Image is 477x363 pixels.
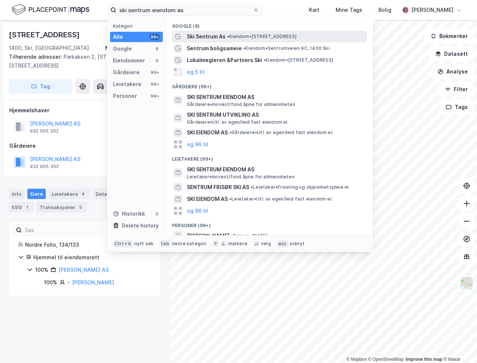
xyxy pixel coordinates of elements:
div: Gårdeiere [9,141,161,150]
span: SKI EIENDOM AS [187,128,228,137]
button: og 5 til [187,68,205,76]
span: • [231,233,233,239]
a: OpenStreetMap [368,357,404,362]
span: • [264,57,266,63]
span: Eiendom • [STREET_ADDRESS] [264,57,333,63]
div: 932 005 352 [30,128,59,134]
span: [PERSON_NAME] [187,232,229,240]
div: Eiendommer [113,56,145,65]
a: [PERSON_NAME] AS [58,267,109,273]
span: SKI EIENDOM AS [187,195,228,203]
button: og 96 til [187,140,208,149]
input: Søk [22,225,103,236]
div: Transaksjoner [37,202,87,212]
div: Bolig [378,6,391,14]
span: • [229,130,231,135]
span: • [251,184,253,190]
div: 100% [44,278,57,287]
div: 99+ [150,69,160,75]
span: Sentrum boligsameie [187,44,242,53]
div: Parkaksen 2, [STREET_ADDRESS], [STREET_ADDRESS] [9,52,155,70]
span: Ski Sentrum As [187,32,226,41]
span: Eiendom • Sentrumveien 9C, 1400 Ski [243,45,330,51]
div: 8 [154,46,160,52]
button: Filter [439,82,474,97]
div: Hjemmelshaver [9,106,161,115]
img: logo.f888ab2527a4732fd821a326f86c7f29.svg [12,3,89,16]
span: Eiendom • [STREET_ADDRESS] [227,34,296,40]
span: SKI SENTRUM EIENDOM AS [187,165,364,174]
button: Tag [9,79,72,94]
div: 99+ [150,81,160,87]
div: Leietakere [113,80,141,89]
span: • [243,45,246,51]
div: nytt søk [134,241,154,247]
div: Gårdeiere (99+) [166,78,373,91]
span: Gårdeiere • Utl. av egen/leid fast eiendom el. [229,130,333,136]
div: Gårdeiere [113,68,140,77]
span: Leietaker • Frisering og skjønnhetspleie el. [251,184,350,190]
a: Improve this map [406,357,442,362]
div: tab [159,240,171,247]
div: Hjemmel til eiendomsrett [33,253,152,262]
div: Leietakere [49,189,90,199]
div: Nordre Follo, 134/133 [105,44,161,52]
div: 99+ [150,34,160,40]
div: Alle [113,32,123,41]
div: Personer [113,92,137,100]
a: [PERSON_NAME] [72,279,114,285]
div: Google [113,44,132,53]
div: velg [261,241,271,247]
button: Bokmerker [424,29,474,44]
span: Person • [DATE] [231,233,267,239]
a: Mapbox [346,357,367,362]
span: Tilhørende adresser: [9,54,64,60]
button: Datasett [429,47,474,61]
button: Tags [440,100,474,114]
input: Søk på adresse, matrikkel, gårdeiere, leietakere eller personer [116,4,253,16]
button: Analyse [431,64,474,79]
div: Kart [309,6,319,14]
div: 0 [154,211,160,217]
div: markere [228,241,247,247]
span: Leietaker • Utl. av egen/leid fast eiendom el. [229,196,333,202]
div: - [67,278,70,287]
div: Leietakere (99+) [166,150,373,164]
div: Nordre Follo, 134/133 [25,240,152,249]
div: ESG [9,202,34,212]
div: Mine Tags [336,6,362,14]
span: Gårdeiere • Innvest/fond åpne for allmennheten [187,102,295,107]
span: • [229,196,231,202]
div: Google (8) [166,17,373,31]
div: esc [277,240,288,247]
div: 5 [77,203,84,211]
span: SKI SENTRUM EIENDOM AS [187,93,364,102]
img: Z [460,276,474,290]
div: Info [9,189,24,199]
div: [STREET_ADDRESS] [9,29,81,41]
div: avbryt [289,241,305,247]
div: Ctrl + k [113,240,133,247]
div: Historikk [113,209,145,218]
span: • [227,34,229,39]
div: Kategori [113,23,163,29]
div: 1400, Ski, [GEOGRAPHIC_DATA] [9,44,89,52]
div: Datasett [93,189,120,199]
iframe: Chat Widget [440,328,477,363]
div: neste kategori [172,241,207,247]
div: Delete history [122,221,159,230]
div: 100% [35,266,48,274]
div: 0 [154,58,160,64]
div: 1 [23,203,31,211]
span: Lokalmegleren &Partners Ski [187,56,262,65]
div: Personer (99+) [166,217,373,230]
button: og 96 til [187,206,208,215]
div: 4 [79,190,87,198]
span: Leietaker • Innvest/fond åpne for allmennheten [187,174,295,180]
span: Gårdeiere • Utl. av egen/leid fast eiendom el. [187,119,289,125]
span: SENTRUM FRISØR SKI AS [187,183,249,192]
div: 932 005 352 [30,164,59,169]
div: Eiere [27,189,46,199]
span: SKI SENTRUM UTVIKLING AS [187,110,364,119]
